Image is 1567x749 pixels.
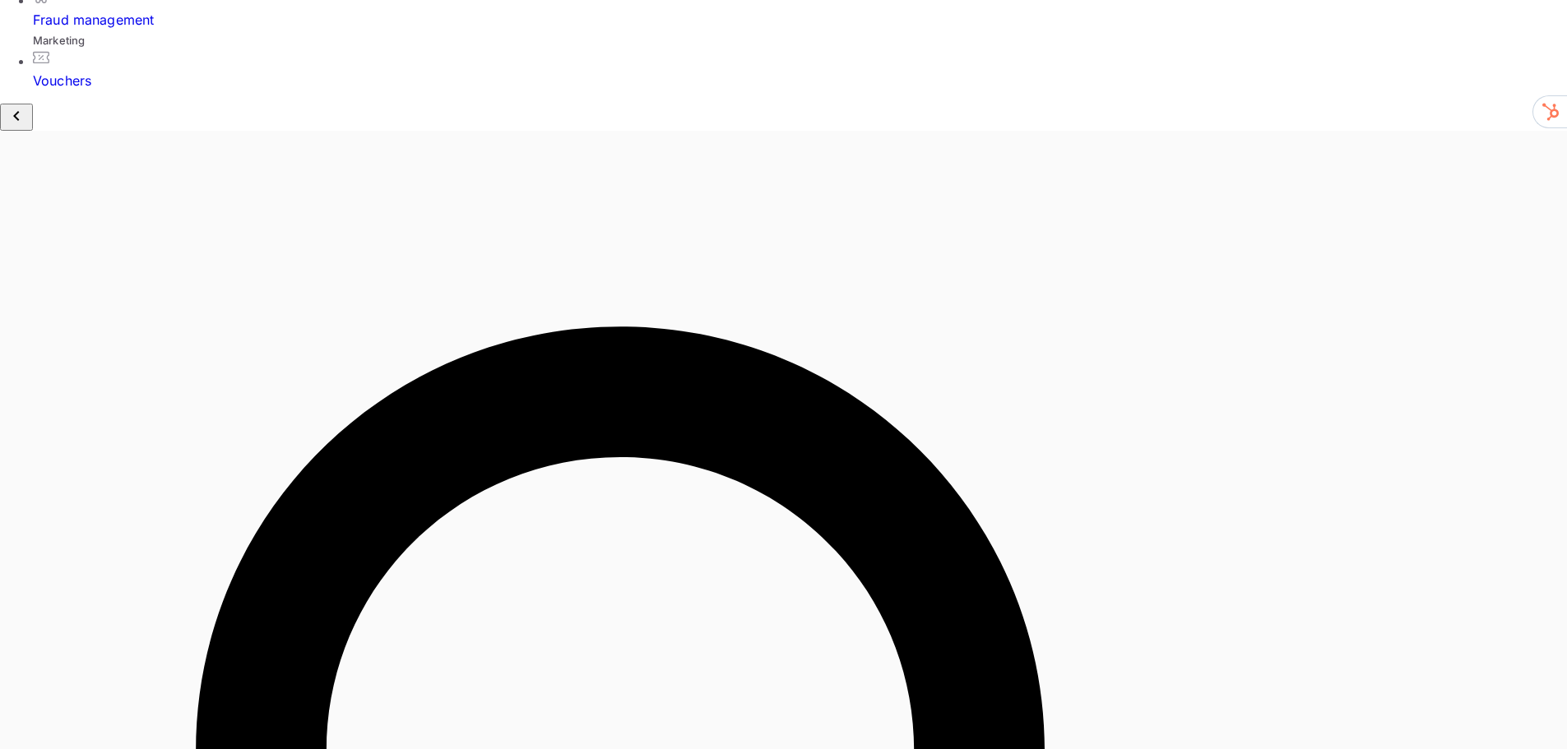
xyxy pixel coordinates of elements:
[33,49,1567,90] a: Vouchers
[33,10,1567,30] div: Fraud management
[33,34,85,47] span: Marketing
[33,71,1567,90] div: Vouchers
